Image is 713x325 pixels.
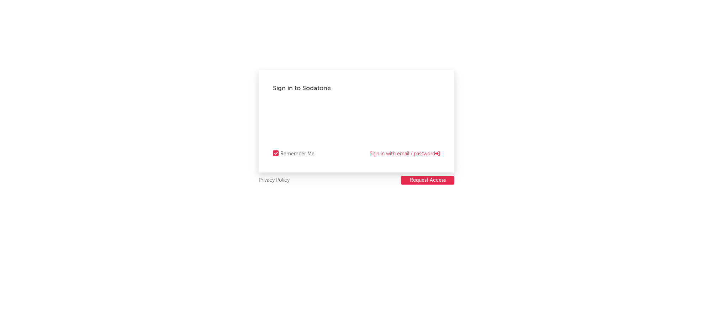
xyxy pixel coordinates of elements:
[259,176,290,185] a: Privacy Policy
[273,84,440,93] div: Sign in to Sodatone
[401,176,454,185] button: Request Access
[370,150,440,158] a: Sign in with email / password
[401,176,454,185] a: Request Access
[280,150,315,158] div: Remember Me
